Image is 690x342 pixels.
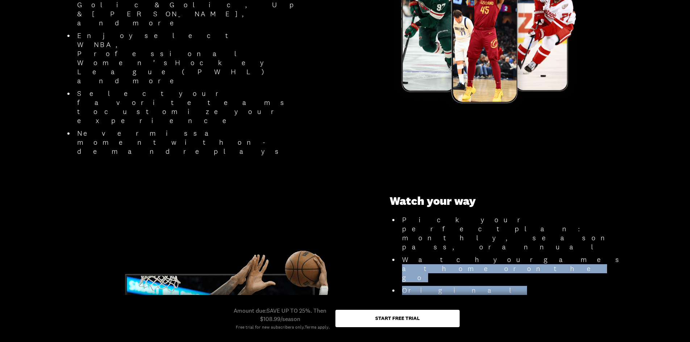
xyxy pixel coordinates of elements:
[74,89,300,125] li: Select your favorite teams to customize your experience
[390,194,625,208] h3: Watch your way
[399,255,625,282] li: Watch your games at home or on the go
[236,324,330,330] div: Free trial for new subscribers only. .
[74,31,300,85] li: Enjoy select WNBA, Professional Women’s Hockey League (PWHL) and more
[399,286,625,331] li: Original programming that brings you closer to the game
[399,215,625,252] li: Pick your perfect plan: monthly, season pass, or annual
[305,324,329,330] a: Terms apply
[375,316,420,321] div: Start free trial
[74,129,300,156] li: Never miss a moment with on-demand replays
[231,307,330,323] div: Amount due: SAVE UP TO 25%. Then $108.99/season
